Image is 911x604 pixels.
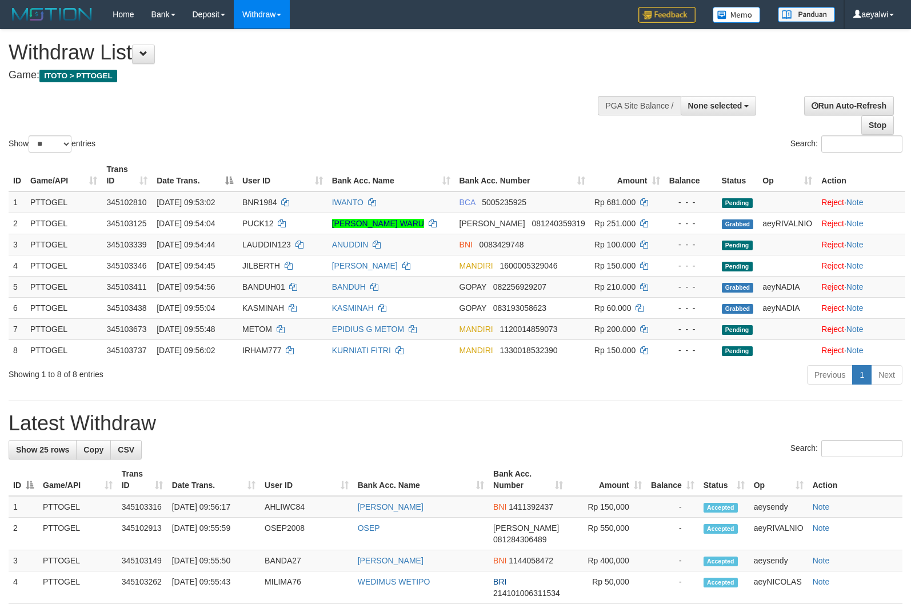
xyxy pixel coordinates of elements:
span: [DATE] 09:54:45 [157,261,215,270]
span: Copy 5005235925 to clipboard [482,198,526,207]
span: Copy 1120014859073 to clipboard [500,325,557,334]
span: [PERSON_NAME] [460,219,525,228]
a: WEDIMUS WETIPO [358,577,430,586]
h4: Game: [9,70,596,81]
td: 8 [9,339,26,361]
th: Bank Acc. Name: activate to sort column ascending [327,159,455,191]
td: aeyNADIA [758,297,817,318]
th: User ID: activate to sort column ascending [238,159,327,191]
td: PTTOGEL [26,255,102,276]
div: - - - [669,302,713,314]
span: Rp 150.000 [594,346,636,355]
td: PTTOGEL [26,191,102,213]
td: PTTOGEL [26,234,102,255]
a: Note [846,346,864,355]
th: ID [9,159,26,191]
span: [DATE] 09:56:02 [157,346,215,355]
a: Note [846,261,864,270]
span: Rp 100.000 [594,240,636,249]
td: [DATE] 09:55:43 [167,571,260,604]
td: aeyRIVALNIO [758,213,817,234]
td: MILIMA76 [260,571,353,604]
th: Date Trans.: activate to sort column ascending [167,463,260,496]
a: Reject [821,346,844,355]
td: · [817,255,905,276]
td: · [817,234,905,255]
span: 345103125 [106,219,146,228]
label: Show entries [9,135,95,153]
h1: Latest Withdraw [9,412,902,435]
th: Amount: activate to sort column ascending [590,159,665,191]
a: Stop [861,115,894,135]
th: User ID: activate to sort column ascending [260,463,353,496]
td: aeyNICOLAS [749,571,808,604]
th: Status [717,159,758,191]
img: Feedback.jpg [638,7,696,23]
th: Trans ID: activate to sort column ascending [102,159,152,191]
a: Reject [821,198,844,207]
h1: Withdraw List [9,41,596,64]
a: OSEP [358,523,380,533]
td: · [817,191,905,213]
div: PGA Site Balance / [598,96,680,115]
a: 1 [852,365,872,385]
span: MANDIRI [460,261,493,270]
td: OSEP2008 [260,518,353,550]
td: · [817,339,905,361]
td: Rp 550,000 [568,518,646,550]
td: Rp 50,000 [568,571,646,604]
span: Accepted [704,578,738,587]
th: Date Trans.: activate to sort column descending [152,159,238,191]
a: Note [846,282,864,291]
a: Previous [807,365,853,385]
td: 4 [9,255,26,276]
td: PTTOGEL [26,297,102,318]
span: Copy 214101006311534 to clipboard [493,589,560,598]
th: Balance: activate to sort column ascending [646,463,699,496]
td: BANDA27 [260,550,353,571]
td: - [646,550,699,571]
td: Rp 400,000 [568,550,646,571]
td: 345103262 [117,571,167,604]
td: aeysendy [749,496,808,518]
span: Copy 1600005329046 to clipboard [500,261,557,270]
span: [DATE] 09:54:44 [157,240,215,249]
td: 345102913 [117,518,167,550]
a: KASMINAH [332,303,374,313]
span: Pending [722,241,753,250]
span: BCA [460,198,476,207]
span: Copy [83,445,103,454]
span: BANDUH01 [242,282,285,291]
span: CSV [118,445,134,454]
a: Note [813,556,830,565]
div: - - - [669,345,713,356]
span: Rp 60.000 [594,303,632,313]
span: 345103438 [106,303,146,313]
a: Reject [821,240,844,249]
span: Rp 251.000 [594,219,636,228]
div: - - - [669,239,713,250]
th: Action [817,159,905,191]
img: MOTION_logo.png [9,6,95,23]
span: Rp 200.000 [594,325,636,334]
span: Accepted [704,557,738,566]
span: None selected [688,101,742,110]
a: IWANTO [332,198,363,207]
span: Copy 081284306489 to clipboard [493,535,546,544]
a: [PERSON_NAME] [358,502,423,511]
td: 345103316 [117,496,167,518]
span: Grabbed [722,219,754,229]
th: Action [808,463,902,496]
th: Trans ID: activate to sort column ascending [117,463,167,496]
a: EPIDIUS G METOM [332,325,405,334]
img: panduan.png [778,7,835,22]
a: Note [846,219,864,228]
th: Bank Acc. Number: activate to sort column ascending [489,463,568,496]
span: METOM [242,325,272,334]
td: 345103149 [117,550,167,571]
td: PTTOGEL [38,496,117,518]
span: Rp 681.000 [594,198,636,207]
td: aeyRIVALNIO [749,518,808,550]
th: Bank Acc. Name: activate to sort column ascending [353,463,489,496]
span: JILBERTH [242,261,280,270]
